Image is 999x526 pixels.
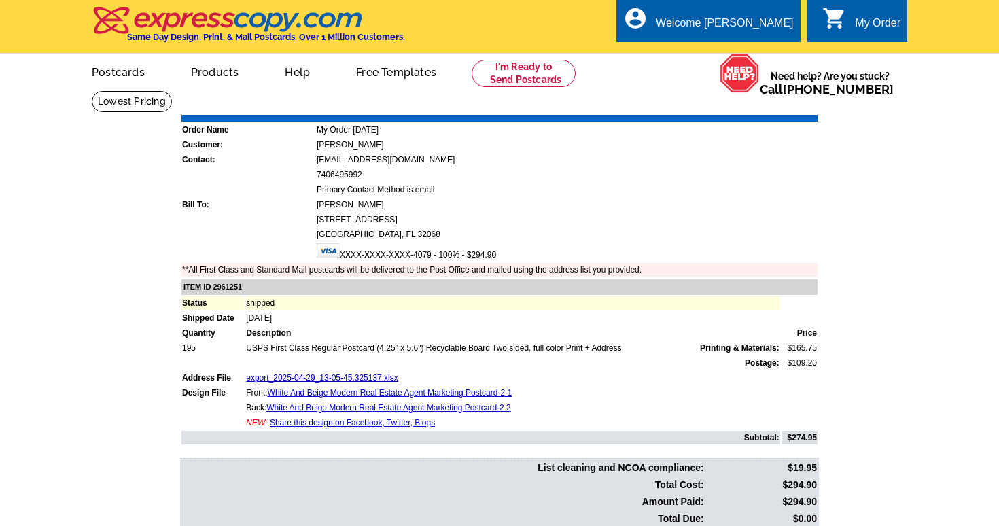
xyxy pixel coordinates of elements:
td: USPS First Class Regular Postcard (4.25" x 5.6") Recyclable Board Two sided, full color Print + A... [245,341,780,355]
strong: Postage: [745,358,779,368]
td: Description [245,326,780,340]
td: [GEOGRAPHIC_DATA], FL 32068 [316,228,818,241]
span: Call [760,82,894,97]
td: Price [782,326,818,340]
span: Printing & Materials: [700,342,779,354]
td: $274.95 [782,431,818,444]
td: Address File [181,371,244,385]
td: Total Cost: [181,477,705,493]
div: My Order [855,17,900,36]
td: shipped [245,296,780,310]
a: White And Beige Modern Real Estate Agent Marketing Postcard-2 2 [266,403,511,413]
a: Free Templates [334,55,458,87]
td: Quantity [181,326,244,340]
img: visa.gif [317,243,340,258]
a: Postcards [70,55,166,87]
a: Products [169,55,261,87]
a: White And Beige Modern Real Estate Agent Marketing Postcard-2 1 [268,388,512,398]
td: Contact: [181,153,315,166]
td: $294.90 [706,477,818,493]
td: My Order [DATE] [316,123,818,137]
span: Need help? Are you stuck? [760,69,900,97]
td: $19.95 [706,460,818,476]
td: Customer: [181,138,315,152]
td: $165.75 [782,341,818,355]
h4: Same Day Design, Print, & Mail Postcards. Over 1 Million Customers. [127,32,405,42]
a: [PHONE_NUMBER] [783,82,894,97]
td: 7406495992 [316,168,818,181]
td: **All First Class and Standard Mail postcards will be delivered to the Post Office and mailed usi... [181,263,818,277]
a: shopping_cart My Order [822,15,900,32]
td: [DATE] [245,311,780,325]
td: Bill To: [181,198,315,211]
td: [PERSON_NAME] [316,138,818,152]
td: Status [181,296,244,310]
td: [STREET_ADDRESS] [316,213,818,226]
td: Shipped Date [181,311,244,325]
a: Help [263,55,332,87]
span: NEW: [246,418,267,427]
td: $109.20 [782,356,818,370]
td: 195 [181,341,244,355]
img: help [720,54,760,93]
td: Subtotal: [181,431,780,444]
td: List cleaning and NCOA compliance: [181,460,705,476]
td: Design File [181,386,244,400]
td: [EMAIL_ADDRESS][DOMAIN_NAME] [316,153,818,166]
a: Share this design on Facebook, Twitter, Blogs [270,418,435,427]
td: $294.90 [706,494,818,510]
td: Amount Paid: [181,494,705,510]
td: Front: [245,386,780,400]
td: Back: [245,401,780,415]
a: Same Day Design, Print, & Mail Postcards. Over 1 Million Customers. [92,16,405,42]
i: shopping_cart [822,6,847,31]
td: ITEM ID 2961251 [181,279,818,295]
a: export_2025-04-29_13-05-45.325137.xlsx [246,373,398,383]
td: Primary Contact Method is email [316,183,818,196]
td: [PERSON_NAME] [316,198,818,211]
td: XXXX-XXXX-XXXX-4079 - 100% - $294.90 [316,243,818,262]
i: account_circle [623,6,648,31]
td: Order Name [181,123,315,137]
div: Welcome [PERSON_NAME] [656,17,793,36]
